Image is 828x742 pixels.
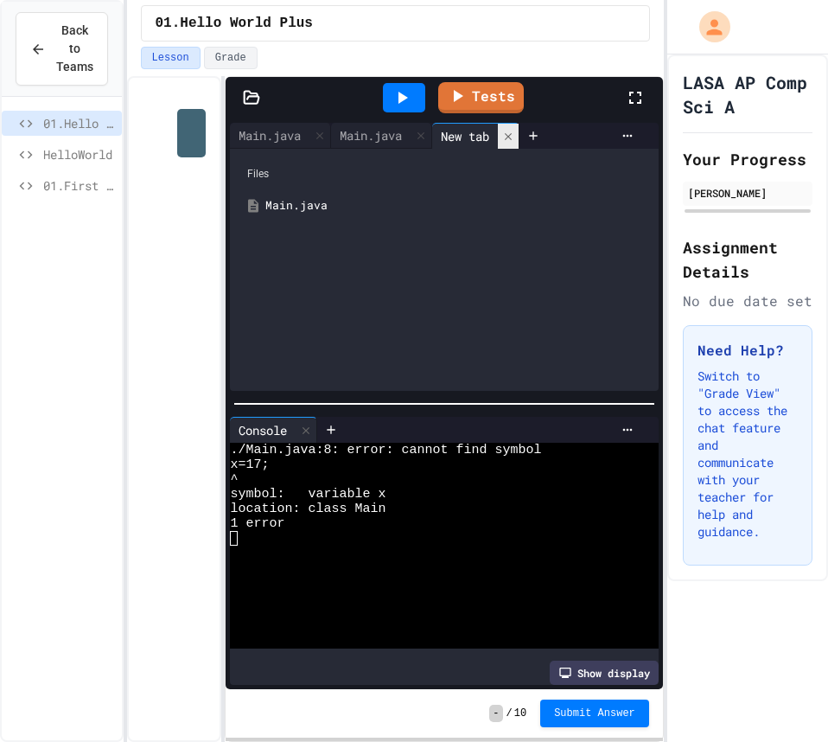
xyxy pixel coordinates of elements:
div: Console [230,417,317,443]
span: HelloWorld [43,145,115,163]
span: Submit Answer [554,707,635,720]
span: ./Main.java:8: error: cannot find symbol [230,443,541,457]
h3: Need Help? [697,340,798,361]
div: Console [230,421,296,439]
div: [PERSON_NAME] [688,185,807,201]
h2: Your Progress [683,147,812,171]
div: Main.java [230,126,309,144]
div: Main.java [265,197,647,214]
div: Main.java [331,123,432,149]
div: Show display [550,661,659,685]
div: Files [239,157,649,190]
button: Back to Teams [16,12,108,86]
div: My Account [681,7,735,47]
a: Tests [438,82,524,113]
button: Grade [204,47,258,69]
span: Back to Teams [56,22,93,76]
div: No due date set [683,291,812,311]
div: New tab [432,127,498,145]
span: x=17; [230,457,269,472]
span: 01.Hello World Plus [156,13,313,34]
span: symbol: variable x [230,487,385,502]
span: ^ [230,472,238,487]
div: Main.java [230,123,331,149]
button: Lesson [141,47,201,69]
h2: Assignment Details [683,235,812,284]
p: Switch to "Grade View" to access the chat feature and communicate with your teacher for help and ... [697,368,798,541]
span: - [489,705,502,722]
div: Main.java [331,126,411,144]
button: Submit Answer [540,700,649,727]
span: 1 error [230,516,284,531]
div: New tab [432,123,519,149]
span: location: class Main [230,502,385,516]
span: 10 [514,707,526,720]
span: 01.First Practice! [43,176,115,195]
h1: LASA AP Comp Sci A [683,70,812,118]
span: 01.Hello World Plus [43,114,115,132]
span: / [506,707,513,720]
